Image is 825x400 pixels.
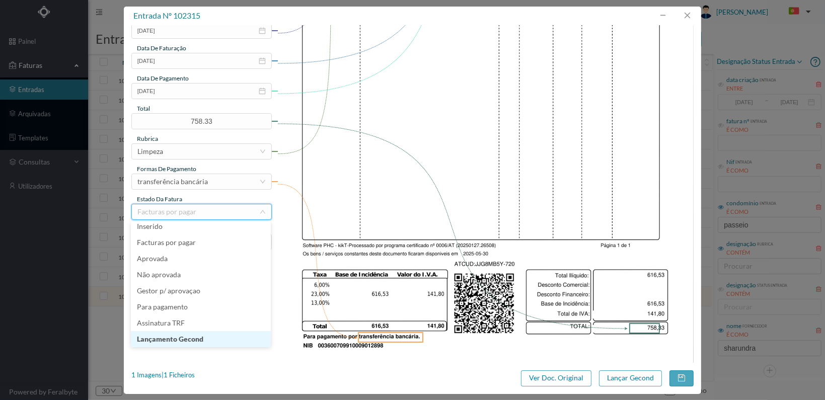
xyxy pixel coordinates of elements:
span: total [137,105,150,112]
span: rubrica [137,135,158,142]
i: icon: calendar [259,27,266,34]
span: entrada nº 102315 [133,11,200,20]
li: Lançamento Gecond [131,331,271,347]
i: icon: calendar [259,57,266,64]
span: estado da fatura [137,195,182,203]
button: PT [781,4,815,20]
span: data de pagamento [137,74,189,82]
span: Formas de Pagamento [137,165,196,173]
li: Facturas por pagar [131,234,271,251]
li: Aprovada [131,251,271,267]
span: data de faturação [137,44,186,52]
li: Inserido [131,218,271,234]
div: transferência bancária [137,174,208,189]
i: icon: down [260,209,266,215]
i: icon: down [260,179,266,185]
li: Para pagamento [131,299,271,315]
i: icon: down [260,148,266,154]
li: Não aprovada [131,267,271,283]
div: Limpeza [137,144,163,159]
i: icon: calendar [259,88,266,95]
button: Ver Doc. Original [521,370,591,386]
li: Gestor p/ aprovaçao [131,283,271,299]
li: Assinatura TRF [131,315,271,331]
div: 1 Imagens | 1 Ficheiros [131,370,195,380]
button: Lançar Gecond [599,370,662,386]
